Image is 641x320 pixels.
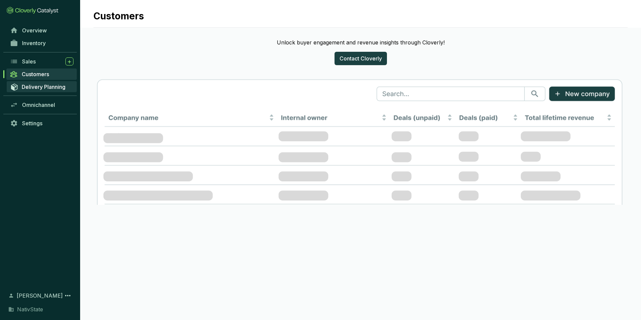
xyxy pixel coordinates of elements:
a: Inventory [7,37,77,49]
span: Overview [22,27,47,34]
h1: Customers [93,11,144,22]
p: Unlock buyer engagement and revenue insights through Cloverly! [93,38,628,46]
span: [PERSON_NAME] [17,292,63,300]
span: Settings [22,120,42,127]
a: Overview [7,25,77,36]
span: NativState [17,305,43,313]
span: Sales [22,58,36,65]
span: Delivery Planning [22,84,65,90]
span: Contact Cloverly [340,54,382,62]
a: Customers [6,68,77,80]
span: Omnichannel [22,102,55,108]
span: Inventory [22,40,46,46]
img: companies-table [93,76,628,206]
a: Settings [7,118,77,129]
button: Contact Cloverly [335,52,387,65]
span: Customers [22,71,49,77]
a: Delivery Planning [7,81,77,92]
a: Omnichannel [7,99,77,111]
a: Sales [7,56,77,67]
